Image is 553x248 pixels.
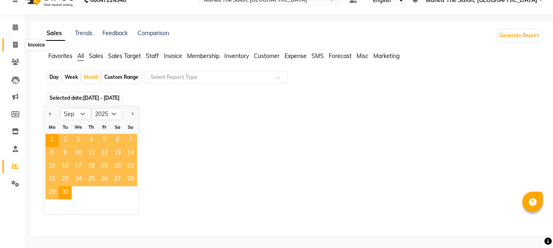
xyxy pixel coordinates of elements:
div: Friday, September 5, 2025 [98,134,111,147]
select: Select year [91,108,122,120]
span: Sales Target [108,52,141,60]
span: 26 [98,173,111,186]
span: 18 [85,160,98,173]
span: Membership [187,52,219,60]
span: 3 [72,134,85,147]
div: Monday, September 15, 2025 [45,160,59,173]
span: Misc [357,52,368,60]
div: Tuesday, September 9, 2025 [59,147,72,160]
div: Week [63,71,80,83]
span: 20 [111,160,124,173]
a: Feedback [102,29,128,37]
span: 1 [45,134,59,147]
span: Inventory [224,52,249,60]
div: Saturday, September 6, 2025 [111,134,124,147]
div: Mo [45,121,59,134]
span: Invoice [164,52,182,60]
div: Fr [98,121,111,134]
span: Forecast [329,52,352,60]
span: 24 [72,173,85,186]
span: 11 [85,147,98,160]
div: Thursday, September 4, 2025 [85,134,98,147]
span: 22 [45,173,59,186]
span: Sales [89,52,103,60]
span: 2 [59,134,72,147]
div: Sunday, September 14, 2025 [124,147,137,160]
span: 14 [124,147,137,160]
span: 23 [59,173,72,186]
span: Marketing [373,52,400,60]
span: 30 [59,186,72,199]
span: 10 [72,147,85,160]
span: Customer [254,52,280,60]
div: Wednesday, September 17, 2025 [72,160,85,173]
div: Tuesday, September 2, 2025 [59,134,72,147]
div: We [72,121,85,134]
span: 16 [59,160,72,173]
a: Sales [43,26,65,41]
div: Thursday, September 11, 2025 [85,147,98,160]
span: 17 [72,160,85,173]
div: Invoice [26,40,47,50]
div: Thursday, September 18, 2025 [85,160,98,173]
div: Monday, September 29, 2025 [45,186,59,199]
div: Sa [111,121,124,134]
div: Wednesday, September 24, 2025 [72,173,85,186]
div: Thursday, September 25, 2025 [85,173,98,186]
span: Selected date: [47,93,122,103]
div: Monday, September 8, 2025 [45,147,59,160]
div: Su [124,121,137,134]
div: Th [85,121,98,134]
span: 25 [85,173,98,186]
span: 13 [111,147,124,160]
span: 6 [111,134,124,147]
button: Generate Report [497,30,541,41]
div: Sunday, September 21, 2025 [124,160,137,173]
span: Favorites [48,52,72,60]
span: 21 [124,160,137,173]
div: Monday, September 22, 2025 [45,173,59,186]
div: Month [82,71,101,83]
span: Expense [284,52,307,60]
div: Wednesday, September 10, 2025 [72,147,85,160]
div: Tuesday, September 23, 2025 [59,173,72,186]
span: 4 [85,134,98,147]
div: Monday, September 1, 2025 [45,134,59,147]
div: Sunday, September 7, 2025 [124,134,137,147]
a: Comparison [138,29,169,37]
div: Friday, September 12, 2025 [98,147,111,160]
span: 15 [45,160,59,173]
div: Sunday, September 28, 2025 [124,173,137,186]
div: Friday, September 19, 2025 [98,160,111,173]
button: Next month [129,107,135,121]
span: 28 [124,173,137,186]
span: 8 [45,147,59,160]
select: Select month [60,108,91,120]
div: Saturday, September 27, 2025 [111,173,124,186]
span: 5 [98,134,111,147]
div: Tu [59,121,72,134]
span: SMS [311,52,324,60]
a: Trends [75,29,93,37]
div: Custom Range [102,71,140,83]
span: 9 [59,147,72,160]
button: Previous month [47,107,54,121]
div: Tuesday, September 16, 2025 [59,160,72,173]
span: 7 [124,134,137,147]
div: Saturday, September 13, 2025 [111,147,124,160]
span: 27 [111,173,124,186]
span: Staff [146,52,159,60]
div: Tuesday, September 30, 2025 [59,186,72,199]
span: All [77,52,84,60]
span: 12 [98,147,111,160]
div: Saturday, September 20, 2025 [111,160,124,173]
span: 29 [45,186,59,199]
span: [DATE] - [DATE] [83,95,120,101]
div: Day [47,71,61,83]
span: 19 [98,160,111,173]
div: Wednesday, September 3, 2025 [72,134,85,147]
div: Friday, September 26, 2025 [98,173,111,186]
